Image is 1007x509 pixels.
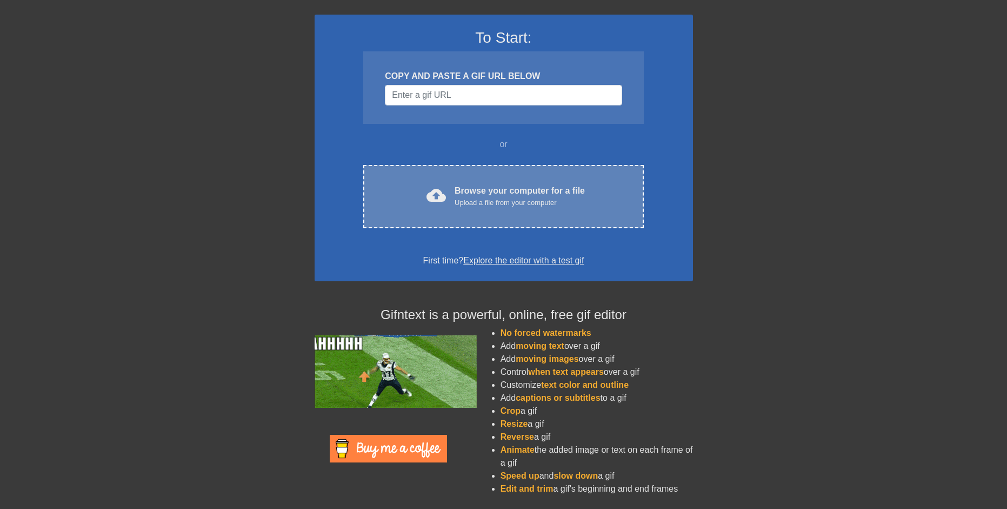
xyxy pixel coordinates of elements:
[516,393,600,402] span: captions or subtitles
[329,29,679,47] h3: To Start:
[501,328,591,338] span: No forced watermarks
[501,418,693,431] li: a gif
[528,367,604,376] span: when text appears
[455,197,585,208] div: Upload a file from your computer
[501,379,693,392] li: Customize
[501,419,528,428] span: Resize
[315,335,477,408] img: football_small.gif
[516,341,564,351] span: moving text
[501,482,693,495] li: a gif's beginning and end frames
[426,186,446,205] span: cloud_upload
[463,256,584,265] a: Explore the editor with a test gif
[501,405,693,418] li: a gif
[385,70,622,83] div: COPY AND PASTE A GIF URL BELOW
[501,471,539,480] span: Speed up
[501,470,693,482] li: and a gif
[385,85,622,105] input: Username
[553,471,598,480] span: slow down
[501,431,693,444] li: a gif
[501,392,693,405] li: Add to a gif
[330,435,447,462] img: Buy Me A Coffee
[501,366,693,379] li: Control over a gif
[501,353,693,366] li: Add over a gif
[516,354,578,363] span: moving images
[329,254,679,267] div: First time?
[315,307,693,323] h4: Gifntext is a powerful, online, free gif editor
[501,484,553,493] span: Edit and trim
[501,340,693,353] li: Add over a gif
[501,444,693,470] li: the added image or text on each frame of a gif
[343,138,665,151] div: or
[541,380,629,389] span: text color and outline
[501,445,535,454] span: Animate
[501,432,534,441] span: Reverse
[501,406,521,415] span: Crop
[455,184,585,208] div: Browse your computer for a file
